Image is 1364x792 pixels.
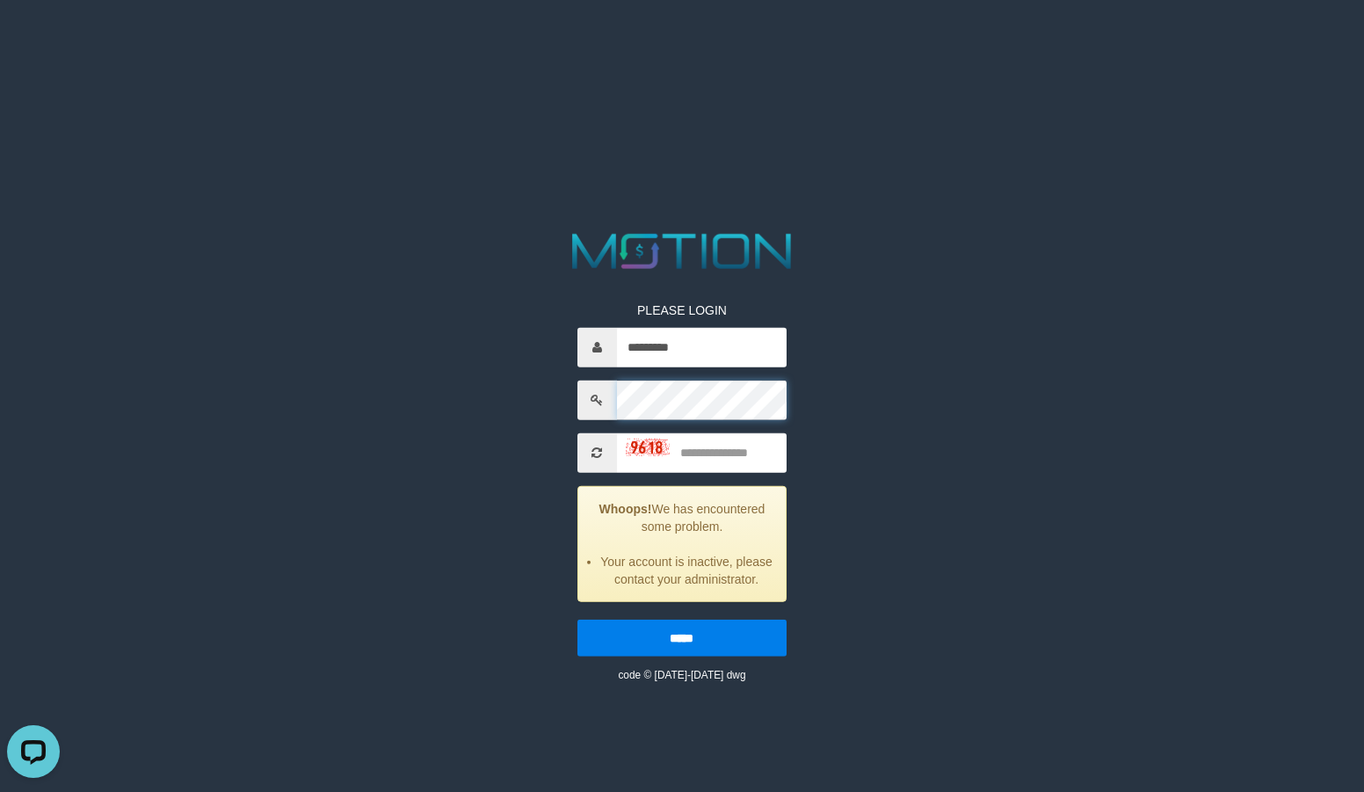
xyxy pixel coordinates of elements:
[599,501,652,515] strong: Whoops!
[618,668,745,680] small: code © [DATE]-[DATE] dwg
[626,439,670,456] img: captcha
[600,552,773,587] li: Your account is inactive, please contact your administrator.
[7,7,60,60] button: Open LiveChat chat widget
[577,485,787,601] div: We has encountered some problem.
[577,301,787,318] p: PLEASE LOGIN
[562,228,802,275] img: MOTION_logo.png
